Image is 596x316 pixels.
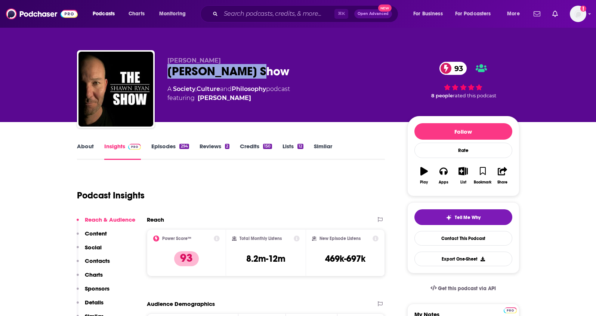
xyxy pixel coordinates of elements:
div: 12 [297,144,303,149]
a: Get this podcast via API [424,279,502,298]
div: 294 [179,144,189,149]
button: List [453,162,473,189]
span: Monitoring [159,9,186,19]
p: Reach & Audience [85,216,135,223]
div: 93 8 peoplerated this podcast [407,57,519,103]
span: rated this podcast [453,93,496,98]
div: Rate [414,143,512,158]
button: Bookmark [473,162,492,189]
a: Pro website [504,306,517,313]
button: Export One-Sheet [414,252,512,266]
h2: Audience Demographics [147,300,215,307]
img: Podchaser - Follow, Share and Rate Podcasts [6,7,78,21]
span: New [378,4,392,12]
button: Details [77,299,104,313]
button: Reach & Audience [77,216,135,230]
span: Logged in as kochristina [570,6,586,22]
div: List [460,180,466,185]
h3: 8.2m-12m [246,253,285,264]
a: 93 [439,62,467,75]
span: Get this podcast via API [438,285,496,292]
span: [PERSON_NAME] [167,57,221,64]
h3: 469k-697k [325,253,365,264]
input: Search podcasts, credits, & more... [221,8,334,20]
p: Contacts [85,257,110,264]
div: Bookmark [474,180,491,185]
span: featuring [167,94,290,103]
span: , [195,85,197,92]
p: 93 [174,251,199,266]
button: Open AdvancedNew [354,9,392,18]
a: Show notifications dropdown [549,7,561,20]
button: open menu [408,8,452,20]
button: Charts [77,271,103,285]
a: Philosophy [232,85,266,92]
span: 8 people [431,93,453,98]
button: open menu [154,8,195,20]
img: tell me why sparkle [446,215,452,221]
button: open menu [450,8,502,20]
div: 2 [225,144,229,149]
a: Charts [124,8,149,20]
a: Reviews2 [200,143,229,160]
div: [PERSON_NAME] [198,94,251,103]
button: tell me why sparkleTell Me Why [414,209,512,225]
button: Contacts [77,257,110,271]
img: User Profile [570,6,586,22]
button: Share [492,162,512,189]
img: Podchaser Pro [128,144,141,150]
a: Show notifications dropdown [531,7,543,20]
img: Shawn Ryan Show [78,52,153,127]
a: Similar [314,143,332,160]
h2: New Episode Listens [319,236,361,241]
button: Sponsors [77,285,109,299]
span: For Business [413,9,443,19]
span: 93 [447,62,467,75]
p: Details [85,299,104,306]
a: Culture [197,85,220,92]
div: Play [420,180,428,185]
button: open menu [502,8,529,20]
span: Podcasts [93,9,115,19]
p: Sponsors [85,285,109,292]
div: 150 [263,144,272,149]
span: More [507,9,520,19]
a: Society [173,85,195,92]
button: open menu [87,8,124,20]
h2: Reach [147,216,164,223]
span: Open Advanced [358,12,389,16]
button: Social [77,244,102,258]
a: Lists12 [282,143,303,160]
h1: Podcast Insights [77,190,145,201]
div: Share [497,180,507,185]
span: ⌘ K [334,9,348,19]
svg: Add a profile image [580,6,586,12]
button: Content [77,230,107,244]
a: Contact This Podcast [414,231,512,246]
img: Podchaser Pro [504,307,517,313]
a: About [77,143,94,160]
a: InsightsPodchaser Pro [104,143,141,160]
button: Apps [434,162,453,189]
div: A podcast [167,85,290,103]
p: Social [85,244,102,251]
span: and [220,85,232,92]
button: Follow [414,123,512,140]
h2: Total Monthly Listens [240,236,282,241]
h2: Power Score™ [162,236,191,241]
span: Tell Me Why [455,215,481,221]
p: Charts [85,271,103,278]
a: Episodes294 [151,143,189,160]
button: Show profile menu [570,6,586,22]
span: For Podcasters [455,9,491,19]
div: Search podcasts, credits, & more... [207,5,405,22]
p: Content [85,230,107,237]
span: Charts [129,9,145,19]
button: Play [414,162,434,189]
div: Apps [439,180,448,185]
a: Credits150 [240,143,272,160]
